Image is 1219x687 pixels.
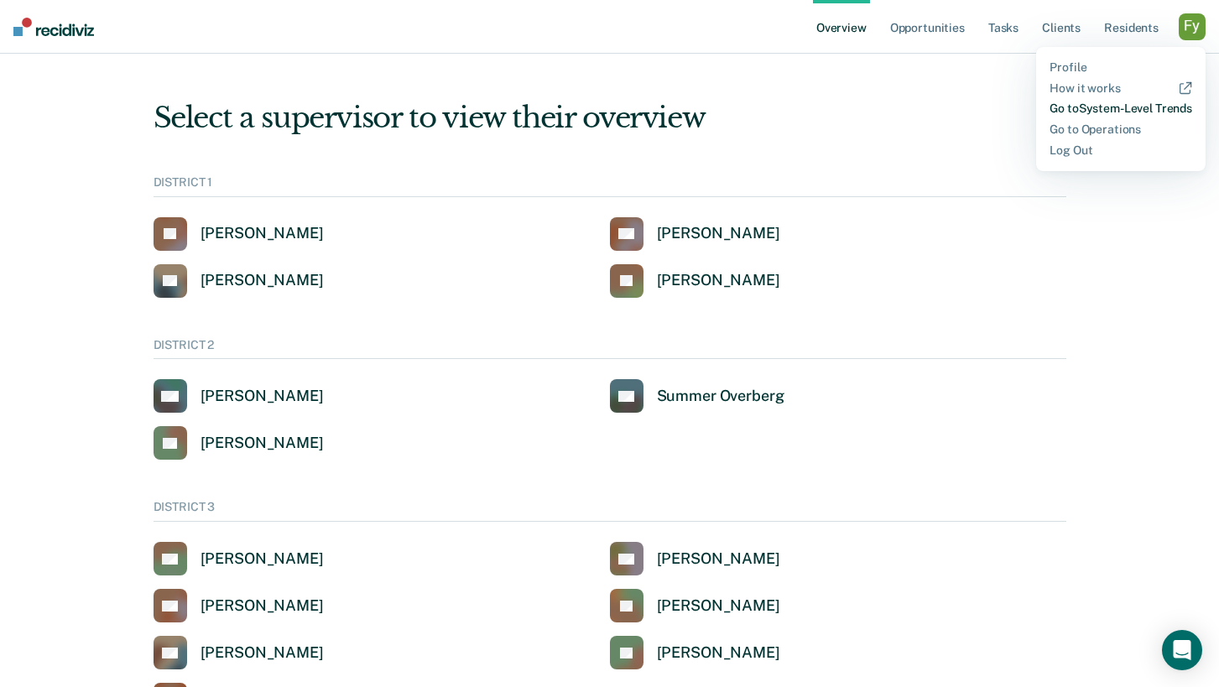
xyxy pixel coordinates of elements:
[657,387,784,406] div: Summer Overberg
[154,101,1066,135] div: Select a supervisor to view their overview
[201,549,324,569] div: [PERSON_NAME]
[154,175,1066,197] div: DISTRICT 1
[154,379,324,413] a: [PERSON_NAME]
[657,271,780,290] div: [PERSON_NAME]
[657,596,780,616] div: [PERSON_NAME]
[1050,81,1192,96] a: How it works
[610,217,780,251] a: [PERSON_NAME]
[13,18,94,36] img: Recidiviz
[610,636,780,669] a: [PERSON_NAME]
[154,636,324,669] a: [PERSON_NAME]
[154,217,324,251] a: [PERSON_NAME]
[154,542,324,575] a: [PERSON_NAME]
[154,589,324,622] a: [PERSON_NAME]
[1050,143,1192,158] a: Log Out
[610,542,780,575] a: [PERSON_NAME]
[1162,630,1202,670] div: Open Intercom Messenger
[154,264,324,298] a: [PERSON_NAME]
[201,596,324,616] div: [PERSON_NAME]
[154,426,324,460] a: [PERSON_NAME]
[1050,60,1192,75] a: Profile
[610,589,780,622] a: [PERSON_NAME]
[154,500,1066,522] div: DISTRICT 3
[657,643,780,663] div: [PERSON_NAME]
[1050,101,1192,116] a: Go toSystem-Level Trends
[657,224,780,243] div: [PERSON_NAME]
[154,338,1066,360] div: DISTRICT 2
[201,224,324,243] div: [PERSON_NAME]
[201,643,324,663] div: [PERSON_NAME]
[201,434,324,453] div: [PERSON_NAME]
[610,379,784,413] a: Summer Overberg
[201,271,324,290] div: [PERSON_NAME]
[610,264,780,298] a: [PERSON_NAME]
[1050,122,1192,137] a: Go to Operations
[201,387,324,406] div: [PERSON_NAME]
[657,549,780,569] div: [PERSON_NAME]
